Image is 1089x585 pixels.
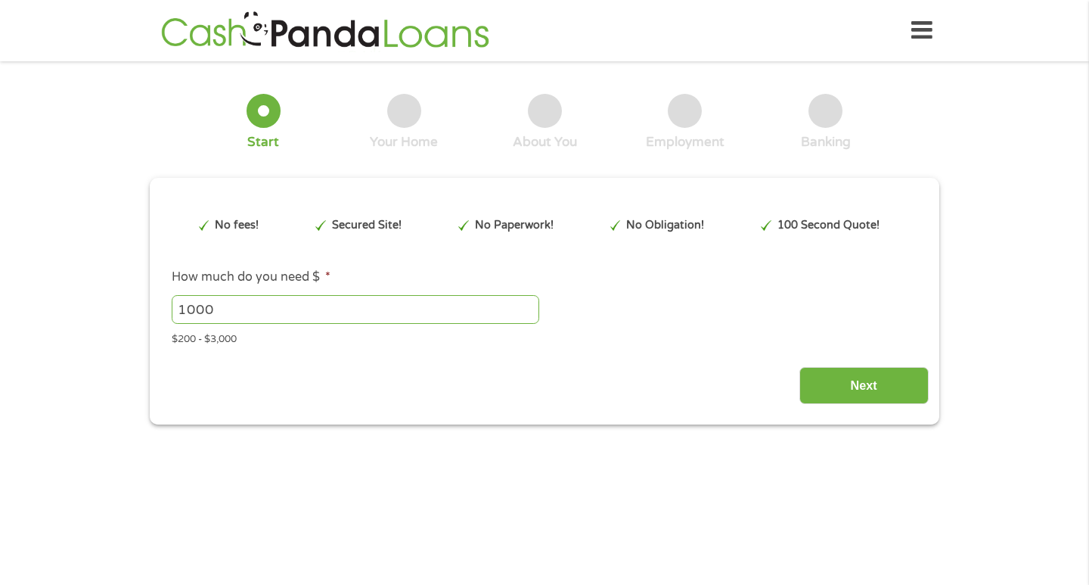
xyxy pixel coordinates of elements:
p: No fees! [215,217,259,234]
p: No Obligation! [626,217,704,234]
p: No Paperwork! [475,217,554,234]
input: Next [799,367,929,404]
div: Your Home [370,134,438,151]
label: How much do you need $ [172,269,330,285]
div: Start [247,134,279,151]
div: About You [513,134,577,151]
p: 100 Second Quote! [777,217,880,234]
img: GetLoanNow Logo [157,9,494,52]
div: Employment [646,134,724,151]
p: Secured Site! [332,217,402,234]
div: $200 - $3,000 [172,327,917,347]
div: Banking [801,134,851,151]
